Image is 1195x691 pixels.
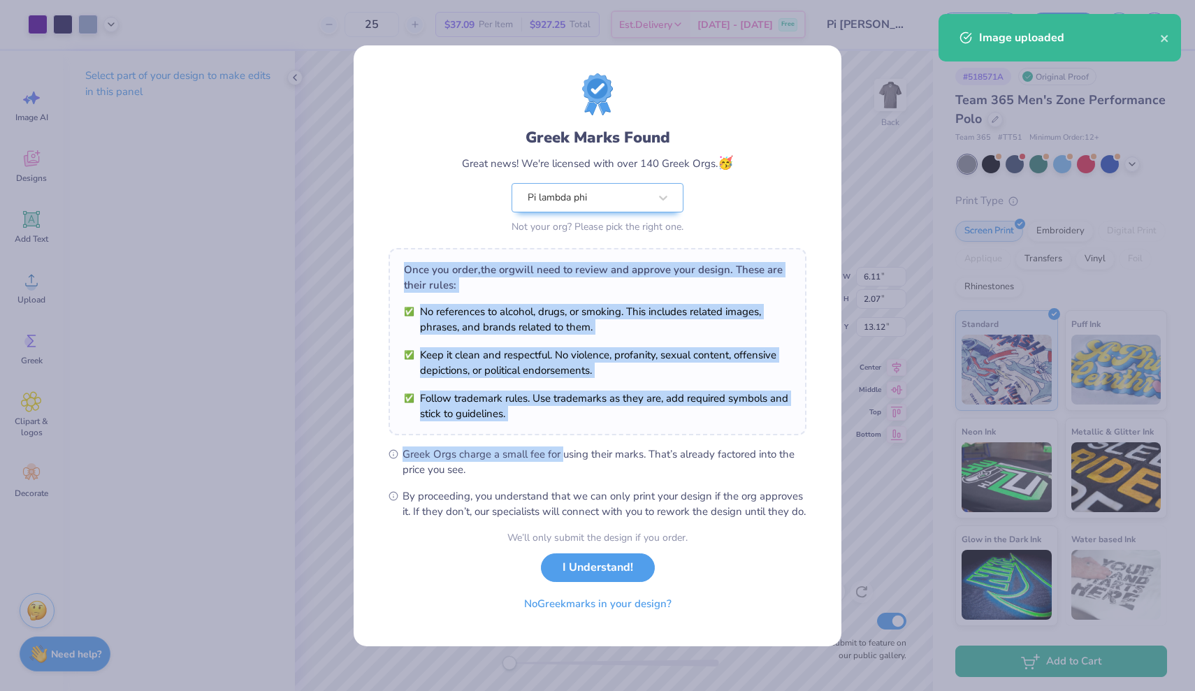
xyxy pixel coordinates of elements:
button: I Understand! [541,553,655,582]
div: Not your org? Please pick the right one. [512,219,683,234]
div: Image uploaded [979,29,1160,46]
div: Once you order, the org will need to review and approve your design. These are their rules: [404,262,791,293]
div: Great news! We're licensed with over 140 Greek Orgs. [462,154,733,173]
button: close [1160,29,1170,46]
img: License badge [582,73,613,115]
span: 🥳 [718,154,733,171]
li: Follow trademark rules. Use trademarks as they are, add required symbols and stick to guidelines. [404,391,791,421]
button: NoGreekmarks in your design? [512,590,683,618]
li: Keep it clean and respectful. No violence, profanity, sexual content, offensive depictions, or po... [404,347,791,378]
div: We’ll only submit the design if you order. [507,530,688,545]
div: Greek Marks Found [526,126,670,149]
span: By proceeding, you understand that we can only print your design if the org approves it. If they ... [403,488,806,519]
li: No references to alcohol, drugs, or smoking. This includes related images, phrases, and brands re... [404,304,791,335]
span: Greek Orgs charge a small fee for using their marks. That’s already factored into the price you see. [403,446,806,477]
